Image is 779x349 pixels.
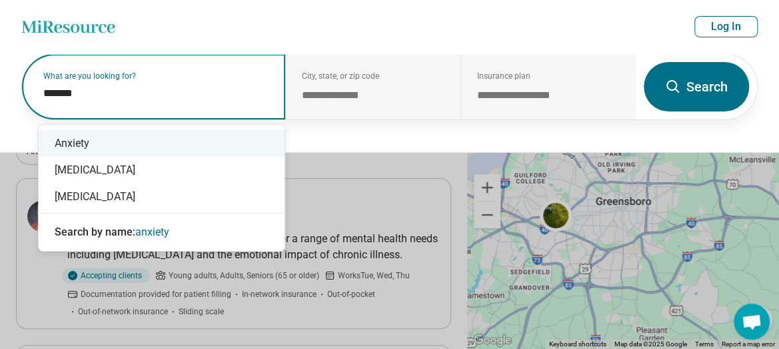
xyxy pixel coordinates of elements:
button: Log In [694,16,758,37]
button: Search [644,62,749,111]
label: What are you looking for? [43,72,269,80]
div: [MEDICAL_DATA] [39,157,285,184]
span: Search by name: [55,226,135,238]
div: Open chat [734,304,770,340]
div: Anxiety [39,130,285,157]
div: Suggestions [39,125,285,251]
span: anxiety [135,226,169,238]
div: [MEDICAL_DATA] [39,184,285,210]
